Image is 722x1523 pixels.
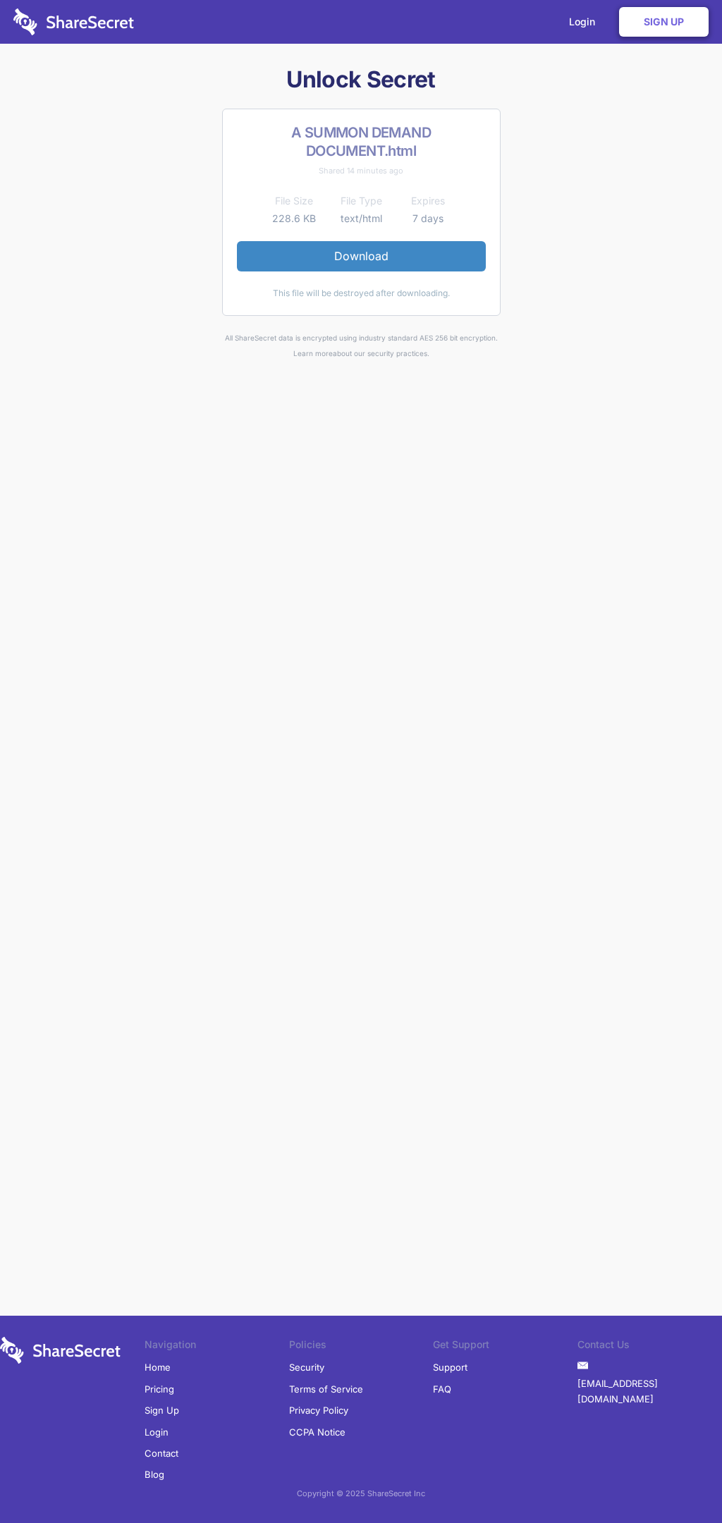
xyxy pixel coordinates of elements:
[619,7,709,37] a: Sign Up
[145,1400,179,1421] a: Sign Up
[577,1337,722,1357] li: Contact Us
[577,1373,722,1410] a: [EMAIL_ADDRESS][DOMAIN_NAME]
[145,1378,174,1400] a: Pricing
[289,1421,345,1443] a: CCPA Notice
[237,163,486,178] div: Shared 14 minutes ago
[289,1378,363,1400] a: Terms of Service
[395,192,462,209] th: Expires
[237,123,486,160] h2: A SUMMON DEMAND DOCUMENT.html
[145,1337,289,1357] li: Navigation
[395,210,462,227] td: 7 days
[328,210,395,227] td: text/html
[289,1357,324,1378] a: Security
[145,1357,171,1378] a: Home
[328,192,395,209] th: File Type
[433,1337,577,1357] li: Get Support
[237,241,486,271] a: Download
[261,192,328,209] th: File Size
[289,1337,434,1357] li: Policies
[145,1421,169,1443] a: Login
[145,1443,178,1464] a: Contact
[261,210,328,227] td: 228.6 KB
[145,1464,164,1485] a: Blog
[433,1378,451,1400] a: FAQ
[289,1400,348,1421] a: Privacy Policy
[433,1357,467,1378] a: Support
[237,286,486,301] div: This file will be destroyed after downloading.
[293,349,333,357] a: Learn more
[13,8,134,35] img: logo-wordmark-white-trans-d4663122ce5f474addd5e946df7df03e33cb6a1c49d2221995e7729f52c070b2.svg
